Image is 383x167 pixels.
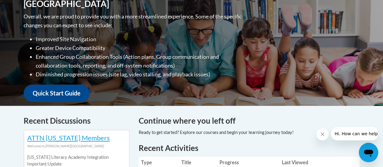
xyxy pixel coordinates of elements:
li: Greater Device Compatibility [36,44,243,52]
a: ATTN [US_STATE] Members [27,134,110,142]
li: Improved Site Navigation [36,35,243,44]
li: Diminished progression issues (site lag, video stalling, and playback issues) [36,70,243,79]
iframe: Message from company [331,127,378,140]
h4: Continue where you left off [139,115,360,127]
p: Overall, we are proud to provide you with a more streamlined experience. Some of the specific cha... [24,12,243,30]
div: Welcome to [PERSON_NAME][GEOGRAPHIC_DATA]! [27,143,126,149]
a: Quick Start Guide [24,85,90,102]
iframe: Button to launch messaging window [359,143,378,162]
iframe: Close message [316,128,329,140]
h1: Recent Activities [139,142,360,153]
li: Enhanced Group Collaboration Tools (Action plans, Group communication and collaboration tools, re... [36,52,243,70]
span: Hi. How can we help? [4,4,49,9]
h4: Recent Discussions [24,115,130,127]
